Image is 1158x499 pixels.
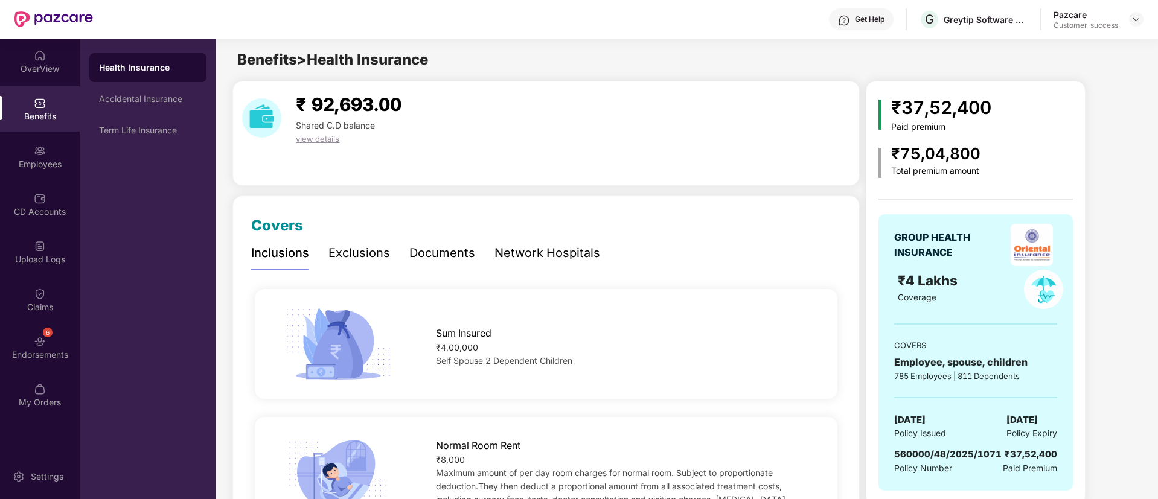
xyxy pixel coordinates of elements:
span: [DATE] [1006,413,1038,427]
div: Inclusions [251,244,309,262]
span: Covers [251,217,303,234]
div: Exclusions [328,244,390,262]
div: Term Life Insurance [99,126,197,135]
div: Paid premium [891,122,991,132]
img: svg+xml;base64,PHN2ZyBpZD0iTXlfT3JkZXJzIiBkYXRhLW5hbWU9Ik15IE9yZGVycyIgeG1sbnM9Imh0dHA6Ly93d3cudz... [34,383,46,395]
img: svg+xml;base64,PHN2ZyBpZD0iSG9tZSIgeG1sbnM9Imh0dHA6Ly93d3cudzMub3JnLzIwMDAvc3ZnIiB3aWR0aD0iMjAiIG... [34,49,46,62]
img: svg+xml;base64,PHN2ZyBpZD0iRW5kb3JzZW1lbnRzIiB4bWxucz0iaHR0cDovL3d3dy53My5vcmcvMjAwMC9zdmciIHdpZH... [34,335,46,348]
img: svg+xml;base64,PHN2ZyBpZD0iRHJvcGRvd24tMzJ4MzIiIHhtbG5zPSJodHRwOi8vd3d3LnczLm9yZy8yMDAwL3N2ZyIgd2... [1131,14,1141,24]
img: svg+xml;base64,PHN2ZyBpZD0iSGVscC0zMngzMiIgeG1sbnM9Imh0dHA6Ly93d3cudzMub3JnLzIwMDAvc3ZnIiB3aWR0aD... [838,14,850,27]
div: Health Insurance [99,62,197,74]
span: Paid Premium [1003,462,1057,475]
div: Pazcare [1054,9,1118,21]
div: Get Help [855,14,884,24]
div: Total premium amount [891,166,980,176]
div: Customer_success [1054,21,1118,30]
img: insurerLogo [1011,224,1053,266]
span: Normal Room Rent [436,438,520,453]
div: Greytip Software Private Limited [944,14,1028,25]
span: 560000/48/2025/1071 [894,448,1002,460]
div: 6 [43,328,53,337]
div: Accidental Insurance [99,94,197,104]
span: G [925,12,934,27]
img: icon [281,304,395,384]
div: ₹37,52,400 [891,94,991,122]
div: ₹8,000 [436,453,811,466]
span: ₹4 Lakhs [898,272,961,288]
img: download [242,98,281,138]
div: GROUP HEALTH INSURANCE [894,230,1000,260]
span: Shared C.D balance [296,120,375,130]
span: view details [296,134,339,144]
div: Network Hospitals [494,244,600,262]
span: Self Spouse 2 Dependent Children [436,355,572,366]
img: svg+xml;base64,PHN2ZyBpZD0iU2V0dGluZy0yMHgyMCIgeG1sbnM9Imh0dHA6Ly93d3cudzMub3JnLzIwMDAvc3ZnIiB3aW... [13,471,25,483]
img: svg+xml;base64,PHN2ZyBpZD0iVXBsb2FkX0xvZ3MiIGRhdGEtbmFtZT0iVXBsb2FkIExvZ3MiIHhtbG5zPSJodHRwOi8vd3... [34,240,46,252]
span: Policy Expiry [1006,427,1057,440]
div: Documents [409,244,475,262]
span: Coverage [898,292,936,302]
div: ₹75,04,800 [891,142,980,167]
img: svg+xml;base64,PHN2ZyBpZD0iRW1wbG95ZWVzIiB4bWxucz0iaHR0cDovL3d3dy53My5vcmcvMjAwMC9zdmciIHdpZHRoPS... [34,145,46,157]
img: svg+xml;base64,PHN2ZyBpZD0iQ2xhaW0iIHhtbG5zPSJodHRwOi8vd3d3LnczLm9yZy8yMDAwL3N2ZyIgd2lkdGg9IjIwIi... [34,288,46,300]
span: Policy Number [894,463,952,473]
span: [DATE] [894,413,926,427]
div: Settings [27,471,67,483]
span: Benefits > Health Insurance [237,51,428,68]
div: COVERS [894,339,1057,351]
img: svg+xml;base64,PHN2ZyBpZD0iQ0RfQWNjb3VudHMiIGRhdGEtbmFtZT0iQ0QgQWNjb3VudHMiIHhtbG5zPSJodHRwOi8vd3... [34,192,46,205]
div: 785 Employees | 811 Dependents [894,370,1057,382]
img: svg+xml;base64,PHN2ZyBpZD0iQmVuZWZpdHMiIHhtbG5zPSJodHRwOi8vd3d3LnczLm9yZy8yMDAwL3N2ZyIgd2lkdGg9Ij... [34,97,46,109]
img: policyIcon [1024,270,1063,309]
div: Employee, spouse, children [894,355,1057,370]
img: icon [878,100,881,130]
span: ₹ 92,693.00 [296,94,401,115]
img: New Pazcare Logo [14,11,93,27]
span: Sum Insured [436,326,491,341]
div: ₹37,52,400 [1005,447,1057,462]
div: ₹4,00,000 [436,341,811,354]
img: icon [878,148,881,178]
span: Policy Issued [894,427,946,440]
